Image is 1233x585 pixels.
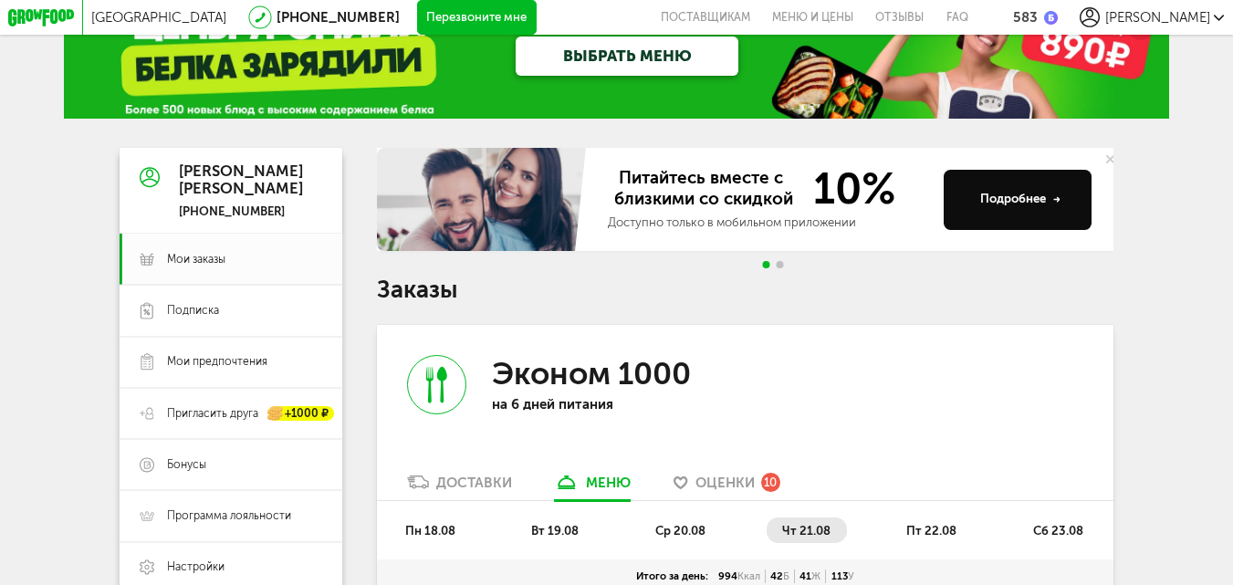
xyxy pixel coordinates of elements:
span: 10% [800,168,896,211]
a: Бонусы [120,439,342,490]
span: ср 20.08 [655,524,705,538]
div: меню [586,475,631,491]
a: Доставки [398,473,520,500]
span: Ж [811,569,820,582]
div: 113 [826,569,859,583]
div: 41 [795,569,826,583]
a: Оценки 10 [665,473,789,500]
span: Подписка [167,303,219,319]
a: Подписка [120,285,342,336]
img: bonus_b.cdccf46.png [1044,11,1058,25]
div: Итого за день: [631,569,713,583]
span: вт 19.08 [531,524,579,538]
span: пт 22.08 [906,524,956,538]
div: Подробнее [980,191,1061,208]
div: +1000 ₽ [268,406,334,421]
span: Оценки [695,475,755,491]
div: [PHONE_NUMBER] [179,204,303,220]
span: Пригласить друга [167,406,258,422]
span: [PERSON_NAME] [1105,9,1210,26]
span: Мои заказы [167,252,225,267]
div: Доступно только в мобильном приложении [608,214,930,232]
span: Go to slide 2 [777,261,784,268]
span: Бонусы [167,457,206,473]
img: family-banner.579af9d.jpg [377,148,591,251]
a: меню [546,473,640,500]
span: Go to slide 1 [762,261,769,268]
p: на 6 дней питания [492,396,715,413]
div: 42 [766,569,795,583]
span: пн 18.08 [405,524,455,538]
span: Питайтесь вместе с близкими со скидкой [608,168,800,211]
span: Б [783,569,789,582]
span: Настройки [167,559,225,575]
span: У [848,569,854,582]
a: Программа лояльности [120,490,342,541]
span: Ккал [737,569,760,582]
span: Программа лояльности [167,508,291,524]
a: ВЫБРАТЬ МЕНЮ [516,37,738,75]
h3: Эконом 1000 [492,355,691,392]
a: Мои предпочтения [120,337,342,388]
a: Мои заказы [120,234,342,285]
h1: Заказы [377,278,1113,300]
div: 994 [713,569,765,583]
button: Подробнее [944,170,1092,230]
span: сб 23.08 [1033,524,1083,538]
span: [GEOGRAPHIC_DATA] [91,9,226,26]
span: Мои предпочтения [167,354,267,370]
span: чт 21.08 [782,524,831,538]
div: 583 [1013,9,1038,26]
div: 10 [761,473,780,492]
a: Пригласить друга +1000 ₽ [120,388,342,439]
div: Доставки [436,475,512,491]
a: [PHONE_NUMBER] [277,9,400,26]
div: [PERSON_NAME] [PERSON_NAME] [179,162,303,196]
